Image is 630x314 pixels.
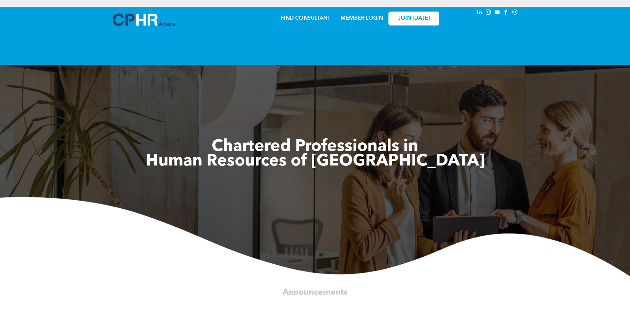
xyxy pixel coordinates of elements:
[146,153,484,170] span: Human Resources of [GEOGRAPHIC_DATA]
[511,8,519,18] a: Social network
[212,139,418,155] span: Chartered Professionals in
[341,16,383,21] a: MEMBER LOGIN
[398,15,430,22] span: JOIN [DATE]
[281,16,330,21] a: FIND CONSULTANT
[502,8,510,18] a: facebook
[283,288,348,296] span: Announcements
[485,8,492,18] a: instagram
[494,8,501,18] a: youtube
[476,8,483,18] a: linkedin
[388,12,439,25] a: JOIN [DATE]
[113,14,175,26] img: A blue and white logo for cp alberta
